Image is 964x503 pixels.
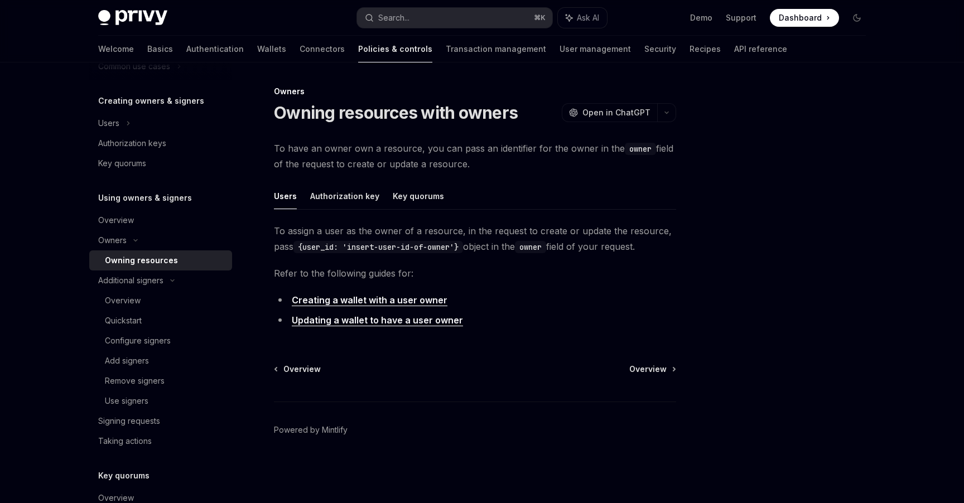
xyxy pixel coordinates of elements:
[98,274,163,287] div: Additional signers
[98,414,160,428] div: Signing requests
[89,371,232,391] a: Remove signers
[690,36,721,62] a: Recipes
[257,36,286,62] a: Wallets
[98,157,146,170] div: Key quorums
[105,314,142,327] div: Quickstart
[274,183,297,209] button: Users
[560,36,631,62] a: User management
[105,354,149,367] div: Add signers
[89,351,232,371] a: Add signers
[534,13,546,22] span: ⌘ K
[89,210,232,230] a: Overview
[644,36,676,62] a: Security
[283,364,321,375] span: Overview
[274,265,676,281] span: Refer to the following guides for:
[393,183,444,209] button: Key quorums
[629,364,675,375] a: Overview
[89,331,232,351] a: Configure signers
[98,234,127,247] div: Owners
[89,431,232,451] a: Taking actions
[625,143,656,155] code: owner
[98,214,134,227] div: Overview
[89,311,232,331] a: Quickstart
[147,36,173,62] a: Basics
[98,191,192,205] h5: Using owners & signers
[98,137,166,150] div: Authorization keys
[105,294,141,307] div: Overview
[98,117,119,130] div: Users
[310,183,379,209] button: Authorization key
[582,107,650,118] span: Open in ChatGPT
[98,36,134,62] a: Welcome
[562,103,657,122] button: Open in ChatGPT
[89,153,232,173] a: Key quorums
[98,10,167,26] img: dark logo
[89,411,232,431] a: Signing requests
[293,241,463,253] code: {user_id: 'insert-user-id-of-owner'}
[105,374,165,388] div: Remove signers
[89,250,232,270] a: Owning resources
[292,294,447,306] a: Creating a wallet with a user owner
[300,36,345,62] a: Connectors
[89,291,232,311] a: Overview
[292,315,463,326] a: Updating a wallet to have a user owner
[89,133,232,153] a: Authorization keys
[98,469,150,482] h5: Key quorums
[358,36,432,62] a: Policies & controls
[275,364,321,375] a: Overview
[98,434,152,448] div: Taking actions
[274,223,676,254] span: To assign a user as the owner of a resource, in the request to create or update the resource, pas...
[577,12,599,23] span: Ask AI
[515,241,546,253] code: owner
[357,8,552,28] button: Search...⌘K
[770,9,839,27] a: Dashboard
[848,9,866,27] button: Toggle dark mode
[89,391,232,411] a: Use signers
[690,12,712,23] a: Demo
[98,94,204,108] h5: Creating owners & signers
[629,364,667,375] span: Overview
[274,424,348,436] a: Powered by Mintlify
[446,36,546,62] a: Transaction management
[105,254,178,267] div: Owning resources
[105,334,171,347] div: Configure signers
[378,11,409,25] div: Search...
[726,12,756,23] a: Support
[558,8,607,28] button: Ask AI
[734,36,787,62] a: API reference
[105,394,148,408] div: Use signers
[779,12,822,23] span: Dashboard
[274,103,518,123] h1: Owning resources with owners
[186,36,244,62] a: Authentication
[274,141,676,172] span: To have an owner own a resource, you can pass an identifier for the owner in the field of the req...
[274,86,676,97] div: Owners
